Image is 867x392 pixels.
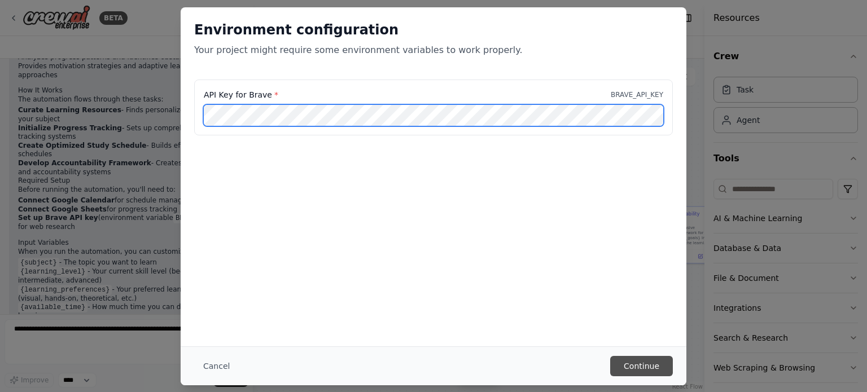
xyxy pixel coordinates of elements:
button: Cancel [194,356,239,376]
button: Continue [610,356,673,376]
p: Your project might require some environment variables to work properly. [194,43,673,57]
p: BRAVE_API_KEY [611,90,663,99]
h2: Environment configuration [194,21,673,39]
label: API Key for Brave [204,89,278,100]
